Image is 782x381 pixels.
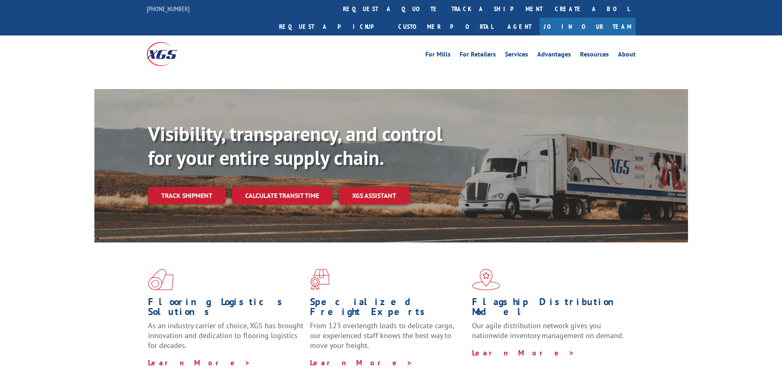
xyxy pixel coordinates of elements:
[310,321,466,357] p: From 123 overlength loads to delicate cargo, our experienced staff knows the best way to move you...
[472,297,628,321] h1: Flagship Distribution Model
[310,269,329,290] img: xgs-icon-focused-on-flooring-red
[505,51,528,60] a: Services
[472,348,575,357] a: Learn More >
[310,297,466,321] h1: Specialized Freight Experts
[392,18,499,35] a: Customer Portal
[232,187,332,205] a: Calculate transit time
[472,269,500,290] img: xgs-icon-flagship-distribution-model-red
[148,358,251,367] a: Learn More >
[540,18,636,35] a: Join Our Team
[148,269,174,290] img: xgs-icon-total-supply-chain-intelligence-red
[460,51,496,60] a: For Retailers
[339,187,409,205] a: XGS ASSISTANT
[147,5,190,13] a: [PHONE_NUMBER]
[618,51,636,60] a: About
[310,358,413,367] a: Learn More >
[537,51,571,60] a: Advantages
[499,18,540,35] a: Agent
[148,121,442,170] b: Visibility, transparency, and control for your entire supply chain.
[148,321,303,350] span: As an industry carrier of choice, XGS has brought innovation and dedication to flooring logistics...
[425,51,451,60] a: For Mills
[273,18,392,35] a: Request a pickup
[148,187,225,204] a: Track shipment
[472,321,624,340] span: Our agile distribution network gives you nationwide inventory management on demand.
[148,297,304,321] h1: Flooring Logistics Solutions
[580,51,609,60] a: Resources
